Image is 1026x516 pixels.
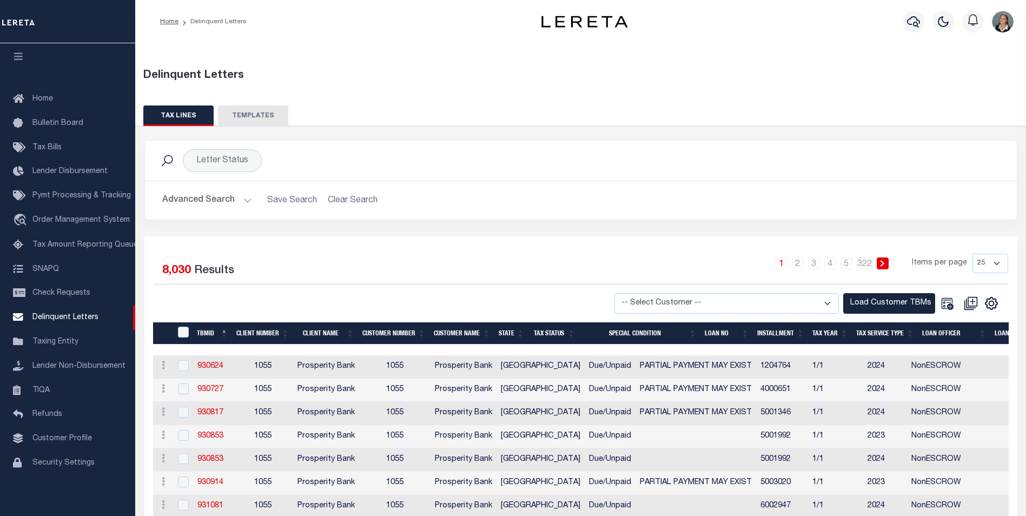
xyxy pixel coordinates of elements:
[843,293,935,314] button: Load Customer TBMs
[700,322,753,345] th: LOAN NO: activate to sort column ascending
[254,455,272,463] span: 1055
[32,289,90,297] span: Check Requests
[824,257,836,269] a: 4
[386,432,403,440] span: 1055
[178,17,247,27] li: Delinquent Letters
[497,379,585,402] td: [GEOGRAPHIC_DATA]
[32,95,53,103] span: Home
[497,402,585,425] td: [GEOGRAPHIC_DATA]
[358,322,429,345] th: Customer Number: activate to sort column ascending
[197,479,223,486] a: 930914
[808,355,863,379] td: 1/1
[756,448,808,472] td: 5001992
[143,68,1018,84] div: Delinquent Letters
[907,379,973,402] td: NonESCROW
[756,425,808,448] td: 5001992
[907,472,973,495] td: NonESCROW
[32,411,62,418] span: Refunds
[162,190,252,211] button: Advanced Search
[589,432,631,440] span: Due/Unpaid
[254,432,272,440] span: 1055
[494,322,528,345] th: STATE: activate to sort column ascending
[32,144,62,151] span: Tax Bills
[32,192,131,200] span: Pymt Processing & Tracking
[254,479,272,486] span: 1055
[863,402,907,425] td: 2024
[32,241,138,249] span: Tax Amount Reporting Queue
[32,362,125,370] span: Lender Non-Disbursement
[218,105,288,126] button: TEMPLATES
[429,322,494,345] th: Customer Name: activate to sort column ascending
[541,16,628,28] img: logo-dark.svg
[254,409,272,416] span: 1055
[918,322,990,345] th: LOAN OFFICER: activate to sort column ascending
[254,362,272,370] span: 1055
[863,379,907,402] td: 2024
[589,386,631,393] span: Due/Unpaid
[589,502,631,510] span: Due/Unpaid
[32,314,98,321] span: Delinquent Letters
[431,448,497,472] td: Prosperity Bank
[912,257,967,269] span: Items per page
[431,472,497,495] td: Prosperity Bank
[293,322,358,345] th: Client Name: activate to sort column ascending
[297,432,355,440] span: Prosperity Bank
[808,257,820,269] a: 3
[32,386,50,394] span: TIQA
[589,409,631,416] span: Due/Unpaid
[297,362,355,370] span: Prosperity Bank
[32,216,130,224] span: Order Management System
[386,479,403,486] span: 1055
[808,448,863,472] td: 1/1
[907,425,973,448] td: NonESCROW
[431,425,497,448] td: Prosperity Bank
[431,379,497,402] td: Prosperity Bank
[386,502,403,510] span: 1055
[386,362,403,370] span: 1055
[640,362,752,370] span: PARTIAL PAYMENT MAY EXIST
[756,402,808,425] td: 5001346
[753,322,808,345] th: Installment: activate to sort column ascending
[197,362,223,370] a: 930624
[852,322,918,345] th: Tax Service Type: activate to sort column ascending
[386,386,403,393] span: 1055
[808,402,863,425] td: 1/1
[297,455,355,463] span: Prosperity Bank
[386,455,403,463] span: 1055
[254,502,272,510] span: 1055
[297,479,355,486] span: Prosperity Bank
[756,379,808,402] td: 4000651
[197,432,223,440] a: 930853
[857,257,872,269] a: 322
[162,265,191,276] span: 8,030
[32,459,95,467] span: Security Settings
[197,502,223,510] a: 931081
[297,502,355,510] span: Prosperity Bank
[232,322,293,345] th: Client Number: activate to sort column ascending
[907,448,973,472] td: NonESCROW
[589,479,631,486] span: Due/Unpaid
[863,448,907,472] td: 2024
[640,386,752,393] span: PARTIAL PAYMENT MAY EXIST
[579,322,701,345] th: Special Condition: activate to sort column ascending
[193,322,232,345] th: TBMID: activate to sort column descending
[13,214,30,228] i: travel_explore
[32,120,83,127] span: Bulletin Board
[863,355,907,379] td: 2024
[32,338,78,346] span: Taxing Entity
[197,455,223,463] a: 930853
[863,425,907,448] td: 2023
[32,265,59,273] span: SNAPQ
[497,448,585,472] td: [GEOGRAPHIC_DATA]
[808,379,863,402] td: 1/1
[254,386,272,393] span: 1055
[297,386,355,393] span: Prosperity Bank
[808,425,863,448] td: 1/1
[183,149,262,172] div: Letter Status
[194,262,234,280] label: Results
[907,355,973,379] td: NonESCROW
[497,472,585,495] td: [GEOGRAPHIC_DATA]
[431,402,497,425] td: Prosperity Bank
[589,455,631,463] span: Due/Unpaid
[589,362,631,370] span: Due/Unpaid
